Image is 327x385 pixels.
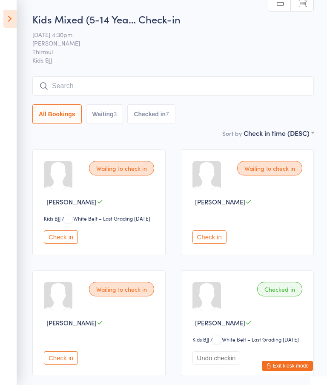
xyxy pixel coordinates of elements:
span: [PERSON_NAME] [46,318,97,327]
span: / White Belt – Last Grading [DATE] [210,336,299,343]
button: Check in [44,351,78,365]
div: Waiting to check in [237,161,302,175]
label: Sort by [222,129,242,138]
div: Check in time (DESC) [244,128,314,138]
span: [PERSON_NAME] [195,197,245,206]
button: All Bookings [32,104,82,124]
h2: Kids Mixed (5-14 Yea… Check-in [32,12,314,26]
div: 7 [166,111,169,118]
button: Checked in7 [127,104,175,124]
span: [PERSON_NAME] [46,197,97,206]
button: Waiting3 [86,104,123,124]
div: Checked in [257,282,302,296]
button: Undo checkin [192,351,241,365]
button: Check in [44,230,78,244]
span: [PERSON_NAME] [32,39,301,47]
span: [DATE] 4:30pm [32,30,301,39]
div: Kids BJJ [44,215,60,222]
div: 3 [114,111,117,118]
span: Thirroul [32,47,301,56]
span: Kids BJJ [32,56,314,64]
div: Kids BJJ [192,336,209,343]
span: / White Belt – Last Grading [DATE] [62,215,150,222]
button: Check in [192,230,227,244]
div: Waiting to check in [89,282,154,296]
span: [PERSON_NAME] [195,318,245,327]
button: Exit kiosk mode [262,361,313,371]
div: Waiting to check in [89,161,154,175]
input: Search [32,76,314,96]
